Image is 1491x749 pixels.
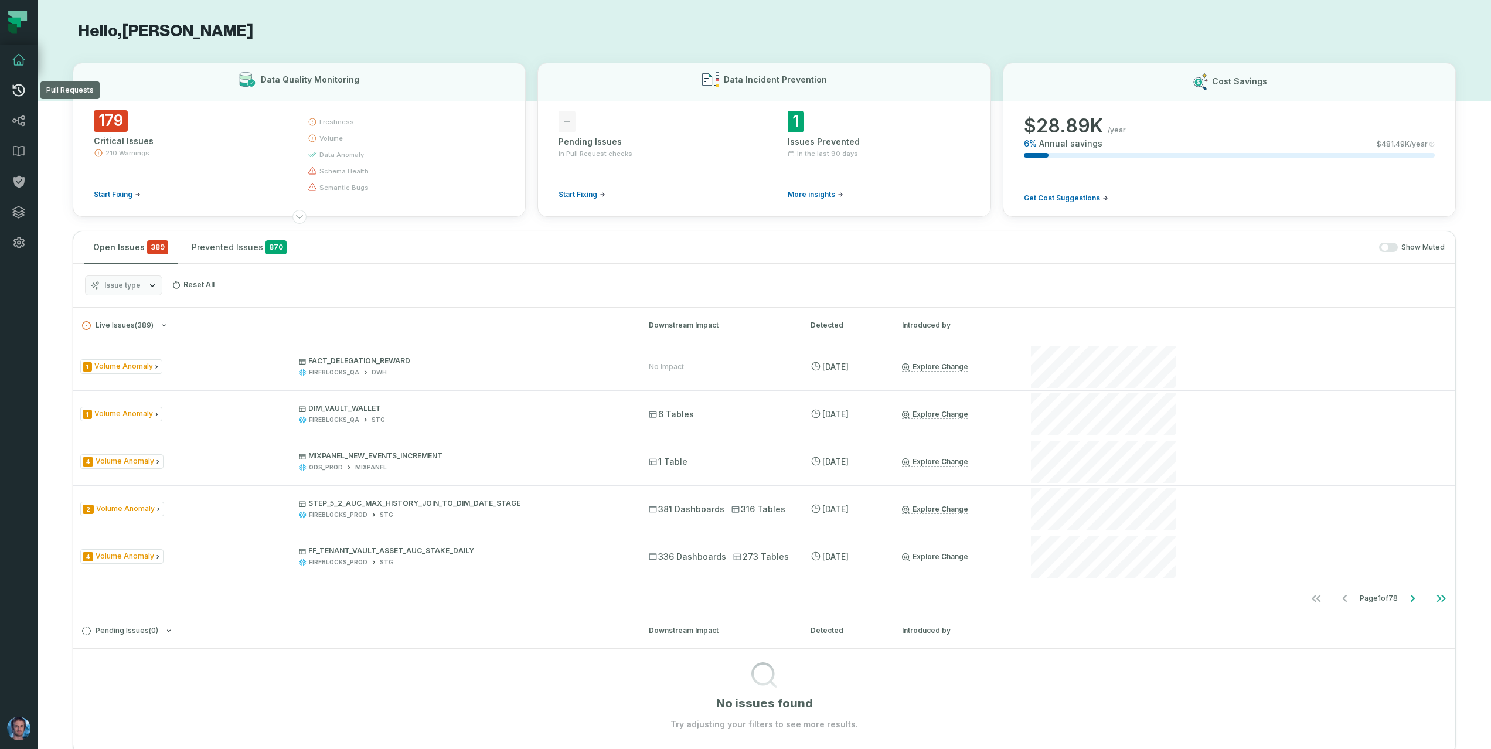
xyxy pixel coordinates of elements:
[94,190,141,199] a: Start Fixing
[309,368,359,377] div: FIREBLOCKS_QA
[299,404,627,413] p: DIM_VAULT_WALLET
[80,407,162,421] span: Issue Type
[73,63,526,217] button: Data Quality Monitoring179Critical Issues210 WarningsStart Fixingfreshnessvolumedata anomalyschem...
[733,551,789,563] span: 273 Tables
[649,408,694,420] span: 6 Tables
[649,456,687,468] span: 1 Table
[822,551,849,561] relative-time: Sep 6, 2025, 6:45 AM GMT+3
[1302,587,1455,610] ul: Page 1 of 78
[167,275,219,294] button: Reset All
[261,74,359,86] h3: Data Quality Monitoring
[104,281,141,290] span: Issue type
[94,135,287,147] div: Critical Issues
[83,457,93,467] span: Severity
[1427,587,1455,610] button: Go to last page
[1398,587,1427,610] button: Go to next page
[716,695,813,711] h1: No issues found
[80,549,164,564] span: Issue Type
[902,552,968,561] a: Explore Change
[811,320,881,331] div: Detected
[788,136,970,148] div: Issues Prevented
[811,625,881,636] div: Detected
[559,190,597,199] span: Start Fixing
[319,166,369,176] span: schema health
[902,625,1007,636] div: Introduced by
[299,546,627,556] p: FF_TENANT_VAULT_ASSET_AUC_STAKE_DAILY
[1377,139,1428,149] span: $ 481.49K /year
[309,416,359,424] div: FIREBLOCKS_QA
[319,150,364,159] span: data anomaly
[319,117,354,127] span: freshness
[73,648,1455,730] div: Pending Issues(0)
[94,110,128,132] span: 179
[80,502,164,516] span: Issue Type
[822,409,849,419] relative-time: Sep 6, 2025, 6:45 AM GMT+3
[1212,76,1267,87] h3: Cost Savings
[80,359,162,374] span: Issue Type
[797,149,858,158] span: In the last 90 days
[301,243,1445,253] div: Show Muted
[83,410,92,419] span: Severity
[788,190,835,199] span: More insights
[559,190,605,199] a: Start Fixing
[82,321,628,330] button: Live Issues(389)
[537,63,990,217] button: Data Incident Prevention-Pending Issuesin Pull Request checksStart Fixing1Issues PreventedIn the ...
[319,134,343,143] span: volume
[1024,193,1108,203] a: Get Cost Suggestions
[731,503,785,515] span: 316 Tables
[724,74,827,86] h3: Data Incident Prevention
[902,362,968,372] a: Explore Change
[1302,587,1330,610] button: Go to first page
[788,190,843,199] a: More insights
[319,183,369,192] span: semantic bugs
[822,457,849,467] relative-time: Sep 6, 2025, 6:45 AM GMT+3
[82,627,158,635] span: Pending Issues ( 0 )
[299,356,627,366] p: FACT_DELEGATION_REWARD
[1024,114,1103,138] span: $ 28.89K
[355,463,387,472] div: MIXPANEL
[902,410,968,419] a: Explore Change
[649,503,724,515] span: 381 Dashboards
[73,587,1455,610] nav: pagination
[84,231,178,263] button: Open Issues
[649,320,789,331] div: Downstream Impact
[1108,125,1126,135] span: /year
[822,362,849,372] relative-time: Sep 6, 2025, 6:45 AM GMT+3
[649,625,789,636] div: Downstream Impact
[380,510,393,519] div: STG
[309,558,367,567] div: FIREBLOCKS_PROD
[299,451,627,461] p: MIXPANEL_NEW_EVENTS_INCREMENT
[309,510,367,519] div: FIREBLOCKS_PROD
[299,499,627,508] p: STEP_5_2_AUC_MAX_HISTORY_JOIN_TO_DIM_DATE_STAGE
[372,416,385,424] div: STG
[73,21,1456,42] h1: Hello, [PERSON_NAME]
[265,240,287,254] span: 870
[649,551,726,563] span: 336 Dashboards
[73,343,1455,612] div: Live Issues(389)
[1024,193,1100,203] span: Get Cost Suggestions
[1024,138,1037,149] span: 6 %
[94,190,132,199] span: Start Fixing
[1003,63,1456,217] button: Cost Savings$28.89K/year6%Annual savings$481.49K/yearGet Cost Suggestions
[372,368,387,377] div: DWH
[147,240,168,254] span: critical issues and errors combined
[822,504,849,514] relative-time: Sep 6, 2025, 6:45 AM GMT+3
[82,321,154,330] span: Live Issues ( 389 )
[902,505,968,514] a: Explore Change
[83,362,92,372] span: Severity
[380,558,393,567] div: STG
[1331,587,1359,610] button: Go to previous page
[670,719,858,730] p: Try adjusting your filters to see more results.
[902,457,968,467] a: Explore Change
[83,505,94,514] span: Severity
[40,81,100,99] div: Pull Requests
[1039,138,1102,149] span: Annual savings
[788,111,804,132] span: 1
[902,320,1007,331] div: Introduced by
[559,149,632,158] span: in Pull Request checks
[82,627,628,635] button: Pending Issues(0)
[80,454,164,469] span: Issue Type
[85,275,162,295] button: Issue type
[83,552,93,561] span: Severity
[309,463,343,472] div: ODS_PROD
